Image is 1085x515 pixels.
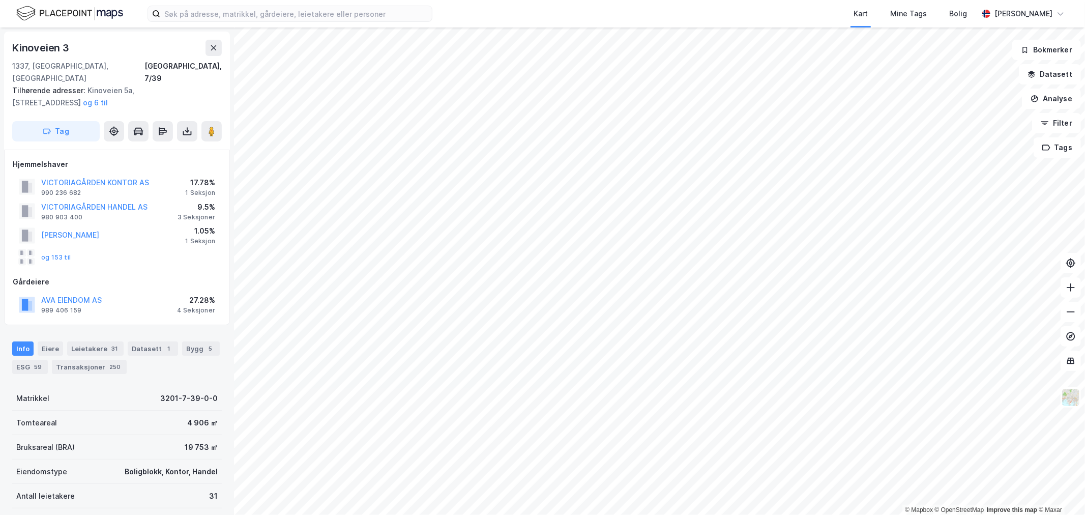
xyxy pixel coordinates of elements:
div: Boligblokk, Kontor, Handel [125,466,218,478]
button: Bokmerker [1012,40,1081,60]
div: 59 [32,362,44,372]
div: [PERSON_NAME] [994,8,1052,20]
div: Kinoveien 5a, [STREET_ADDRESS] [12,84,214,109]
div: Leietakere [67,341,124,356]
div: 990 236 682 [41,189,81,197]
div: Matrikkel [16,392,49,405]
div: Info [12,341,34,356]
div: 1337, [GEOGRAPHIC_DATA], [GEOGRAPHIC_DATA] [12,60,144,84]
div: Bruksareal (BRA) [16,441,75,453]
div: 27.28% [177,294,215,306]
div: 5 [206,344,216,354]
div: Eiere [38,341,63,356]
button: Tags [1034,137,1081,158]
div: 989 406 159 [41,306,81,314]
div: 1.05% [185,225,215,237]
div: 980 903 400 [41,213,82,221]
div: Transaksjoner [52,360,127,374]
img: logo.f888ab2527a4732fd821a326f86c7f29.svg [16,5,123,22]
div: [GEOGRAPHIC_DATA], 7/39 [144,60,222,84]
div: 4 906 ㎡ [187,417,218,429]
div: Datasett [128,341,178,356]
div: Bygg [182,341,220,356]
div: Kontrollprogram for chat [1034,466,1085,515]
div: Kart [854,8,868,20]
div: ESG [12,360,48,374]
div: Mine Tags [890,8,927,20]
div: 250 [107,362,123,372]
div: 1 Seksjon [185,237,215,245]
div: 19 753 ㎡ [185,441,218,453]
div: 1 Seksjon [185,189,215,197]
iframe: Chat Widget [1034,466,1085,515]
div: 31 [209,490,218,502]
a: Improve this map [987,506,1037,513]
div: Bolig [949,8,967,20]
input: Søk på adresse, matrikkel, gårdeiere, leietakere eller personer [160,6,432,21]
div: 17.78% [185,177,215,189]
div: 3201-7-39-0-0 [160,392,218,405]
div: 3 Seksjoner [178,213,215,221]
div: 1 [164,344,174,354]
button: Tag [12,121,100,141]
a: Mapbox [905,506,933,513]
div: 4 Seksjoner [177,306,215,314]
div: Eiendomstype [16,466,67,478]
button: Datasett [1019,64,1081,84]
div: Antall leietakere [16,490,75,502]
div: 9.5% [178,201,215,213]
div: 31 [109,344,120,354]
span: Tilhørende adresser: [12,86,87,95]
div: Tomteareal [16,417,57,429]
div: Hjemmelshaver [13,158,221,170]
button: Filter [1032,113,1081,133]
div: Kinoveien 3 [12,40,71,56]
button: Analyse [1022,89,1081,109]
div: Gårdeiere [13,276,221,288]
a: OpenStreetMap [935,506,984,513]
img: Z [1061,388,1080,407]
